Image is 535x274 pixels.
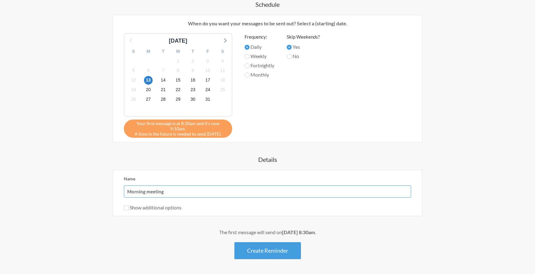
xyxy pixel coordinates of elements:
input: We suggest a 2 to 4 word name [124,185,411,198]
div: F [200,47,215,56]
span: Saturday, November 15, 2025 [174,76,182,85]
label: Skip Weekends? [287,33,320,40]
input: Daily [245,45,250,50]
label: Frequency: [245,33,274,40]
div: W [171,47,185,56]
span: Tuesday, November 4, 2025 [218,57,227,65]
div: [DATE] [166,37,190,45]
input: No [287,54,292,59]
span: Tuesday, November 18, 2025 [218,76,227,85]
label: Yes [287,43,320,51]
span: Tuesday, November 11, 2025 [218,66,227,75]
span: Saturday, November 8, 2025 [174,66,182,75]
input: Monthly [245,73,250,78]
span: Friday, November 7, 2025 [159,66,167,75]
label: Monthly [245,71,274,78]
span: Friday, November 28, 2025 [159,95,167,104]
span: Sunday, November 30, 2025 [189,95,197,104]
h4: Details [88,155,447,164]
span: Monday, December 1, 2025 [203,95,212,104]
label: Daily [245,43,274,51]
span: Sunday, November 16, 2025 [189,76,197,85]
input: Show additional options [124,205,129,210]
div: T [185,47,200,56]
strong: [DATE] 8:30am [282,229,315,235]
span: Wednesday, November 12, 2025 [129,76,138,85]
span: Your first message is at 8:30am and it's now 9:10am. [128,121,228,131]
span: Sunday, November 23, 2025 [189,86,197,94]
span: Monday, November 24, 2025 [203,86,212,94]
span: Sunday, November 2, 2025 [189,57,197,65]
span: Saturday, November 22, 2025 [174,86,182,94]
span: Friday, November 21, 2025 [159,86,167,94]
span: Wednesday, November 5, 2025 [129,66,138,75]
span: Sunday, November 9, 2025 [189,66,197,75]
div: A time in the future is needed to send [DATE]. [124,120,232,138]
span: Wednesday, November 26, 2025 [129,95,138,104]
span: Thursday, November 6, 2025 [144,66,153,75]
div: S [215,47,230,56]
span: Wednesday, November 19, 2025 [129,86,138,94]
span: Friday, November 14, 2025 [159,76,167,85]
span: Monday, November 3, 2025 [203,57,212,65]
input: Yes [287,45,292,50]
input: Fortnightly [245,63,250,68]
div: S [126,47,141,56]
button: Create Reminder [234,242,301,259]
label: Weekly [245,53,274,60]
span: Saturday, November 29, 2025 [174,95,182,104]
div: The first message will send on . [88,229,447,236]
input: Weekly [245,54,250,59]
div: M [141,47,156,56]
label: Fortnightly [245,62,274,69]
p: When do you want your messages to be sent out? Select a (starting) date. [118,20,417,27]
label: Name [124,176,135,181]
span: Thursday, November 27, 2025 [144,95,153,104]
label: Show additional options [124,204,181,210]
span: Saturday, November 1, 2025 [174,57,182,65]
div: T [156,47,171,56]
label: No [287,53,320,60]
span: Monday, November 17, 2025 [203,76,212,85]
span: Monday, November 10, 2025 [203,66,212,75]
span: Thursday, November 20, 2025 [144,86,153,94]
span: Tuesday, November 25, 2025 [218,86,227,94]
span: Thursday, November 13, 2025 [144,76,153,85]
